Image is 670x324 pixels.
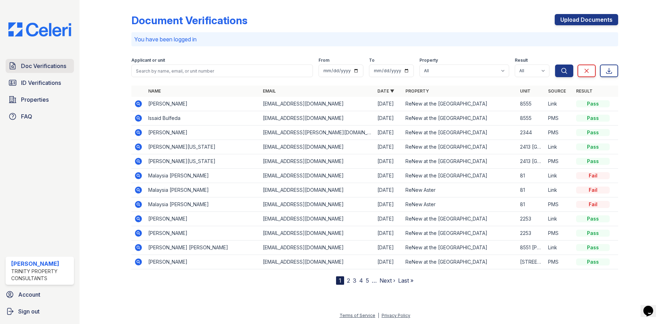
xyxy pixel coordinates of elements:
[353,277,356,284] a: 3
[148,88,161,94] a: Name
[375,197,403,212] td: [DATE]
[131,14,247,27] div: Document Verifications
[403,226,517,241] td: ReNew at the [GEOGRAPHIC_DATA]
[260,111,375,126] td: [EMAIL_ADDRESS][DOMAIN_NAME]
[545,241,573,255] td: Link
[517,197,545,212] td: 81
[260,126,375,140] td: [EMAIL_ADDRESS][PERSON_NAME][DOMAIN_NAME]
[517,126,545,140] td: 2344
[545,183,573,197] td: Link
[517,154,545,169] td: 2413 [GEOGRAPHIC_DATA]
[18,307,40,316] span: Sign out
[403,169,517,183] td: ReNew at the [GEOGRAPHIC_DATA]
[145,126,260,140] td: [PERSON_NAME]
[145,197,260,212] td: Malaysia [PERSON_NAME]
[372,276,377,285] span: …
[260,212,375,226] td: [EMAIL_ADDRESS][DOMAIN_NAME]
[403,212,517,226] td: ReNew at the [GEOGRAPHIC_DATA]
[545,111,573,126] td: PMS
[545,197,573,212] td: PMS
[545,169,573,183] td: Link
[576,230,610,237] div: Pass
[263,88,276,94] a: Email
[517,169,545,183] td: 81
[576,115,610,122] div: Pass
[517,140,545,154] td: 2413 [GEOGRAPHIC_DATA]
[359,277,363,284] a: 4
[576,172,610,179] div: Fail
[576,258,610,265] div: Pass
[3,288,77,302] a: Account
[145,183,260,197] td: Malaysia [PERSON_NAME]
[375,241,403,255] td: [DATE]
[131,65,313,77] input: Search by name, email, or unit number
[419,58,438,63] label: Property
[131,58,165,63] label: Applicant or unit
[403,126,517,140] td: ReNew at the [GEOGRAPHIC_DATA]
[319,58,329,63] label: From
[405,88,429,94] a: Property
[347,277,350,284] a: 2
[576,129,610,136] div: Pass
[576,143,610,150] div: Pass
[545,97,573,111] td: Link
[145,169,260,183] td: Malaysia [PERSON_NAME]
[382,313,410,318] a: Privacy Policy
[18,290,40,299] span: Account
[375,97,403,111] td: [DATE]
[403,197,517,212] td: ReNew Aster
[375,140,403,154] td: [DATE]
[3,304,77,318] a: Sign out
[517,255,545,269] td: [STREET_ADDRESS]
[403,183,517,197] td: ReNew Aster
[380,277,395,284] a: Next ›
[378,313,379,318] div: |
[375,111,403,126] td: [DATE]
[517,226,545,241] td: 2253
[6,93,74,107] a: Properties
[576,215,610,222] div: Pass
[375,212,403,226] td: [DATE]
[403,241,517,255] td: ReNew at the [GEOGRAPHIC_DATA]
[403,111,517,126] td: ReNew at the [GEOGRAPHIC_DATA]
[545,226,573,241] td: PMS
[403,97,517,111] td: ReNew at the [GEOGRAPHIC_DATA]
[11,259,71,268] div: [PERSON_NAME]
[145,111,260,126] td: Issaid Bulfeda
[6,76,74,90] a: ID Verifications
[260,241,375,255] td: [EMAIL_ADDRESS][DOMAIN_NAME]
[545,154,573,169] td: PMS
[145,154,260,169] td: [PERSON_NAME][US_STATE]
[145,97,260,111] td: [PERSON_NAME]
[375,183,403,197] td: [DATE]
[3,22,77,36] img: CE_Logo_Blue-a8612792a0a2168367f1c8372b55b34899dd931a85d93a1a3d3e32e68fde9ad4.png
[260,183,375,197] td: [EMAIL_ADDRESS][DOMAIN_NAME]
[260,226,375,241] td: [EMAIL_ADDRESS][DOMAIN_NAME]
[576,158,610,165] div: Pass
[260,255,375,269] td: [EMAIL_ADDRESS][DOMAIN_NAME]
[375,169,403,183] td: [DATE]
[21,95,49,104] span: Properties
[145,226,260,241] td: [PERSON_NAME]
[517,97,545,111] td: 8555
[576,201,610,208] div: Fail
[403,154,517,169] td: ReNew at the [GEOGRAPHIC_DATA]
[403,140,517,154] td: ReNew at the [GEOGRAPHIC_DATA]
[336,276,344,285] div: 1
[545,212,573,226] td: Link
[260,140,375,154] td: [EMAIL_ADDRESS][DOMAIN_NAME]
[375,154,403,169] td: [DATE]
[641,296,663,317] iframe: chat widget
[260,97,375,111] td: [EMAIL_ADDRESS][DOMAIN_NAME]
[375,126,403,140] td: [DATE]
[375,226,403,241] td: [DATE]
[145,140,260,154] td: [PERSON_NAME][US_STATE]
[555,14,618,25] a: Upload Documents
[145,255,260,269] td: [PERSON_NAME]
[260,154,375,169] td: [EMAIL_ADDRESS][DOMAIN_NAME]
[375,255,403,269] td: [DATE]
[576,187,610,194] div: Fail
[517,111,545,126] td: 8555
[520,88,531,94] a: Unit
[369,58,375,63] label: To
